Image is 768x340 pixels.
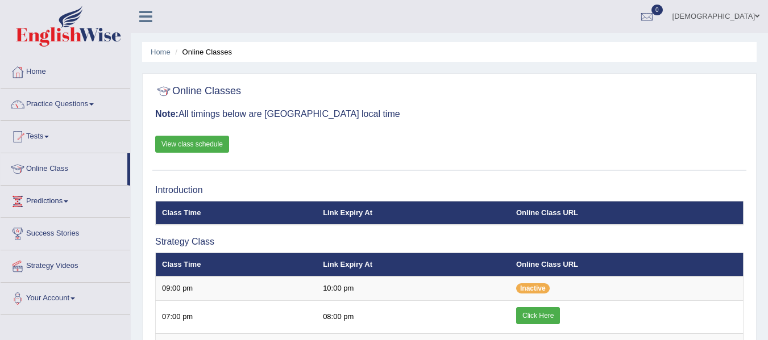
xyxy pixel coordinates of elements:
a: Home [1,56,130,85]
th: Online Class URL [510,253,744,276]
a: Click Here [516,307,560,324]
a: Tests [1,121,130,149]
td: 08:00 pm [317,300,510,333]
a: Online Class [1,153,127,182]
a: Home [151,48,171,56]
h3: All timings below are [GEOGRAPHIC_DATA] local time [155,109,744,119]
li: Online Classes [172,47,232,57]
h2: Online Classes [155,83,241,100]
a: View class schedule [155,136,229,153]
a: Strategy Videos [1,250,130,279]
td: 09:00 pm [156,276,317,300]
h3: Introduction [155,185,744,195]
th: Class Time [156,201,317,225]
th: Link Expiry At [317,253,510,276]
a: Success Stories [1,218,130,246]
span: 0 [651,5,663,15]
a: Practice Questions [1,89,130,117]
a: Your Account [1,283,130,311]
span: Inactive [516,283,550,293]
h3: Strategy Class [155,237,744,247]
a: Predictions [1,186,130,214]
td: 10:00 pm [317,276,510,300]
th: Class Time [156,253,317,276]
th: Link Expiry At [317,201,510,225]
td: 07:00 pm [156,300,317,333]
b: Note: [155,109,178,119]
th: Online Class URL [510,201,744,225]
